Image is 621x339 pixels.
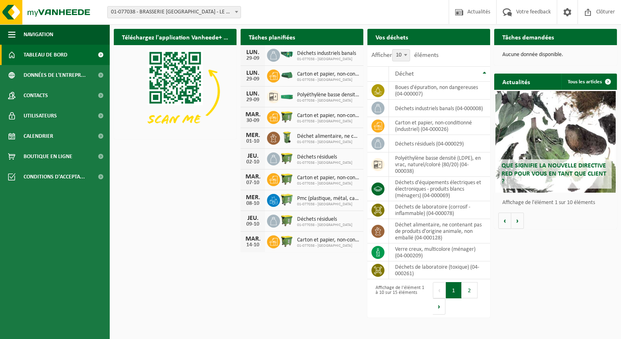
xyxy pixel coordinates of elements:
[561,74,616,90] a: Tous les articles
[24,65,86,85] span: Données de l'entrepr...
[297,98,359,103] span: 01-077038 - [GEOGRAPHIC_DATA]
[297,223,352,228] span: 01-077038 - [GEOGRAPHIC_DATA]
[502,52,609,58] p: Aucune donnée disponible.
[280,234,294,248] img: WB-1100-HPE-GN-50
[462,282,478,298] button: 2
[389,100,490,117] td: déchets industriels banals (04-000008)
[389,135,490,152] td: déchets résiduels (04-000029)
[297,216,352,223] span: Déchets résiduels
[389,152,490,177] td: polyéthylène basse densité (LDPE), en vrac, naturel/coloré (80/20) (04-000038)
[245,76,261,82] div: 29-09
[241,29,303,45] h2: Tâches planifiées
[511,213,524,229] button: Volgende
[245,97,261,103] div: 29-09
[393,50,410,61] span: 10
[280,213,294,227] img: WB-1100-HPE-GN-50
[245,70,261,76] div: LUN.
[245,153,261,159] div: JEU.
[433,298,445,315] button: Next
[395,71,414,77] span: Déchet
[297,154,352,161] span: Déchets résiduels
[297,133,359,140] span: Déchet alimentaire, ne contenant pas de produits d'origine animale, non emballé
[245,242,261,248] div: 14-10
[297,202,359,207] span: 01-077038 - [GEOGRAPHIC_DATA]
[297,181,359,186] span: 01-077038 - [GEOGRAPHIC_DATA]
[24,126,53,146] span: Calendrier
[392,49,410,61] span: 10
[297,71,359,78] span: Carton et papier, non-conditionné (industriel)
[24,167,85,187] span: Conditions d'accepta...
[245,174,261,180] div: MAR.
[245,139,261,144] div: 01-10
[498,213,511,229] button: Vorige
[114,29,237,45] h2: Téléchargez l'application Vanheede+ maintenant!
[371,52,439,59] label: Afficher éléments
[245,49,261,56] div: LUN.
[502,200,613,206] p: Affichage de l'élément 1 sur 10 éléments
[297,119,359,124] span: 01-077038 - [GEOGRAPHIC_DATA]
[389,201,490,219] td: déchets de laboratoire (corrosif - inflammable) (04-000078)
[433,282,446,298] button: Previous
[389,82,490,100] td: boues d'épuration, non dangereuses (04-000007)
[494,29,562,45] h2: Tâches demandées
[495,91,616,193] a: Que signifie la nouvelle directive RED pour vous en tant que client ?
[245,118,261,124] div: 30-09
[245,56,261,61] div: 29-09
[297,78,359,83] span: 01-077038 - [GEOGRAPHIC_DATA]
[297,50,356,57] span: Déchets industriels banals
[280,193,294,206] img: WB-0660-HPE-GN-50
[245,132,261,139] div: MER.
[280,51,294,58] img: HK-RS-14-GN-00
[297,92,359,98] span: Polyéthylène basse densité (ldpe), en vrac, naturel/coloré (80/20)
[389,243,490,261] td: verre creux, multicolore (ménager) (04-000209)
[297,140,359,145] span: 01-077038 - [GEOGRAPHIC_DATA]
[297,196,359,202] span: Pmc (plastique, métal, carton boisson) (industriel)
[389,177,490,201] td: déchets d'équipements électriques et électroniques - produits blancs (ménagers) (04-000069)
[280,172,294,186] img: WB-1100-HPE-GN-50
[297,113,359,119] span: Carton et papier, non-conditionné (industriel)
[245,201,261,206] div: 08-10
[389,219,490,243] td: déchet alimentaire, ne contenant pas de produits d'origine animale, non emballé (04-000128)
[297,161,352,165] span: 01-077038 - [GEOGRAPHIC_DATA]
[245,159,261,165] div: 02-10
[108,7,241,18] span: 01-077038 - BRASSERIE ST FEUILLIEN - LE ROEULX
[367,29,416,45] h2: Vos déchets
[24,85,48,106] span: Contacts
[297,57,356,62] span: 01-077038 - [GEOGRAPHIC_DATA]
[280,151,294,165] img: WB-1100-HPE-GN-50
[297,243,359,248] span: 01-077038 - [GEOGRAPHIC_DATA]
[245,222,261,227] div: 09-10
[245,180,261,186] div: 07-10
[502,163,606,185] span: Que signifie la nouvelle directive RED pour vous en tant que client ?
[297,237,359,243] span: Carton et papier, non-conditionné (industriel)
[107,6,241,18] span: 01-077038 - BRASSERIE ST FEUILLIEN - LE ROEULX
[24,106,57,126] span: Utilisateurs
[389,117,490,135] td: carton et papier, non-conditionné (industriel) (04-000026)
[297,175,359,181] span: Carton et papier, non-conditionné (industriel)
[24,146,72,167] span: Boutique en ligne
[280,130,294,144] img: WB-0140-HPE-GN-50
[389,261,490,279] td: déchets de laboratoire (toxique) (04-000261)
[114,45,237,137] img: Download de VHEPlus App
[280,92,294,100] img: HK-XC-20-GN-00
[280,110,294,124] img: WB-1100-HPE-GN-50
[24,24,53,45] span: Navigation
[245,194,261,201] div: MER.
[446,282,462,298] button: 1
[494,74,538,89] h2: Actualités
[245,236,261,242] div: MAR.
[371,281,425,315] div: Affichage de l'élément 1 à 10 sur 15 éléments
[245,91,261,97] div: LUN.
[245,215,261,222] div: JEU.
[245,111,261,118] div: MAR.
[280,72,294,79] img: HK-XK-22-GN-00
[24,45,67,65] span: Tableau de bord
